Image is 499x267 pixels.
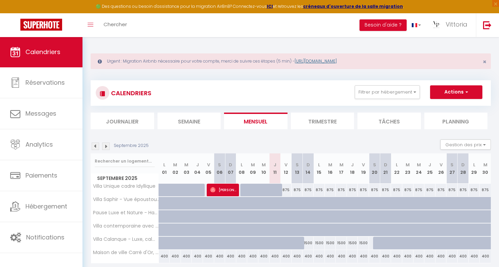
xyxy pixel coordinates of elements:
[480,250,491,263] div: 400
[158,113,221,129] li: Semaine
[159,153,170,184] th: 01
[436,184,447,196] div: 875
[347,184,358,196] div: 875
[391,153,402,184] th: 22
[314,250,325,263] div: 400
[229,162,232,168] abbr: D
[369,250,380,263] div: 400
[241,162,243,168] abbr: L
[163,162,165,168] abbr: L
[270,153,281,184] th: 11
[426,13,476,37] a: ... Vittoria
[413,184,425,196] div: 875
[258,153,270,184] th: 10
[336,250,347,263] div: 400
[446,153,458,184] th: 27
[25,48,60,56] span: Calendriers
[292,250,303,263] div: 400
[413,153,425,184] th: 24
[91,173,159,183] span: Septembre 2025
[25,140,53,149] span: Analytics
[302,153,314,184] th: 14
[402,250,413,263] div: 400
[247,153,258,184] th: 09
[104,21,127,28] span: Chercher
[236,250,247,263] div: 400
[369,153,380,184] th: 20
[92,237,160,242] span: Villa Calanque - Luxe, calme, vue panoramique
[357,113,421,129] li: Tâches
[469,153,480,184] th: 29
[91,53,491,69] div: Urgent : Migration Airbnb nécessaire pour votre compte, merci de suivre ces étapes (5 min) -
[446,20,467,29] span: Vittoria
[461,162,465,168] abbr: D
[203,250,214,263] div: 400
[380,153,391,184] th: 21
[224,113,288,129] li: Mensuel
[328,162,332,168] abbr: M
[173,162,177,168] abbr: M
[184,162,188,168] abbr: M
[5,3,26,23] button: Ouvrir le widget de chat LiveChat
[292,184,303,196] div: 875
[480,153,491,184] th: 30
[413,250,425,263] div: 400
[391,250,402,263] div: 400
[473,162,475,168] abbr: L
[225,153,236,184] th: 07
[296,162,299,168] abbr: S
[325,250,336,263] div: 400
[458,153,469,184] th: 28
[424,153,436,184] th: 25
[358,153,369,184] th: 19
[25,78,65,87] span: Réservations
[314,153,325,184] th: 15
[92,223,160,229] span: Villa contemporaine avec bassin proche de la mer
[25,171,57,180] span: Paiements
[92,184,155,189] span: Villa Unique cadre Idyllique
[214,250,225,263] div: 400
[436,153,447,184] th: 26
[302,184,314,196] div: 875
[336,237,347,249] div: 1500
[336,184,347,196] div: 875
[391,184,402,196] div: 875
[258,250,270,263] div: 400
[469,250,480,263] div: 400
[280,153,292,184] th: 12
[325,237,336,249] div: 1500
[358,184,369,196] div: 875
[431,19,441,30] img: ...
[284,162,288,168] abbr: V
[359,19,407,31] button: Besoin d'aide ?
[483,57,486,66] span: ×
[469,184,480,196] div: 875
[303,3,403,9] a: créneaux d'ouverture de la salle migration
[347,237,358,249] div: 1500
[402,153,413,184] th: 23
[267,3,273,9] a: ICI
[210,183,236,196] span: [PERSON_NAME]
[358,250,369,263] div: 400
[192,250,203,263] div: 400
[428,162,431,168] abbr: J
[325,153,336,184] th: 16
[318,162,320,168] abbr: L
[109,85,151,101] h3: CALENDRIERS
[384,162,387,168] abbr: D
[302,250,314,263] div: 400
[336,153,347,184] th: 17
[417,162,421,168] abbr: M
[302,237,314,249] div: 1500
[325,184,336,196] div: 875
[458,184,469,196] div: 875
[314,184,325,196] div: 875
[295,58,337,64] a: [URL][DOMAIN_NAME]
[424,113,488,129] li: Planning
[440,162,443,168] abbr: V
[446,184,458,196] div: 875
[98,13,132,37] a: Chercher
[406,162,410,168] abbr: M
[95,155,155,167] input: Rechercher un logement...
